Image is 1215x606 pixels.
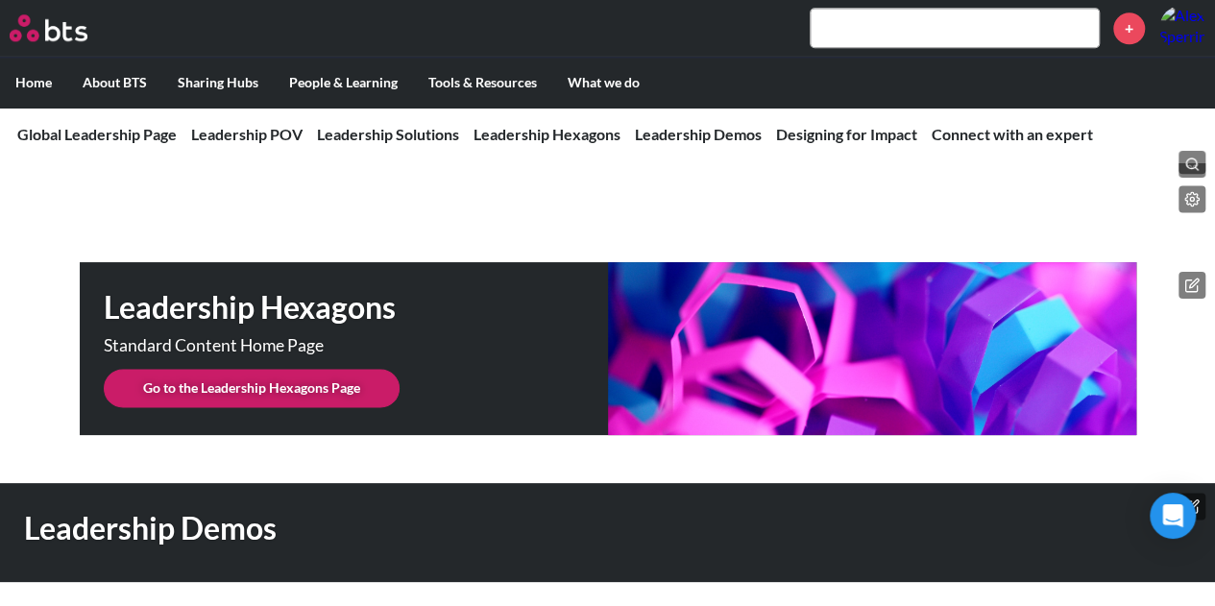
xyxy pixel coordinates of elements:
a: Leadership Solutions [317,125,459,143]
label: About BTS [67,58,162,108]
a: Leadership Hexagons [474,125,620,143]
a: Leadership POV [191,125,303,143]
a: Connect with an expert [932,125,1093,143]
label: Sharing Hubs [162,58,274,108]
div: Open Intercom Messenger [1150,493,1196,539]
button: Edit hero [1179,272,1205,299]
label: People & Learning [274,58,413,108]
h1: Leadership Demos [24,507,840,550]
a: Designing for Impact [776,125,917,143]
a: Global Leadership Page [17,125,177,143]
a: Go to the Leadership Hexagons Page [104,369,400,407]
a: Leadership Demos [635,125,762,143]
label: Tools & Resources [413,58,552,108]
img: BTS Logo [10,14,87,41]
img: Alex Sperrin [1159,5,1205,51]
button: Edit page list [1179,185,1205,212]
h1: Leadership Hexagons [104,286,608,329]
label: What we do [552,58,655,108]
a: Profile [1159,5,1205,51]
p: Standard Content Home Page [104,337,507,354]
a: Go home [10,14,123,41]
a: + [1113,12,1145,44]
